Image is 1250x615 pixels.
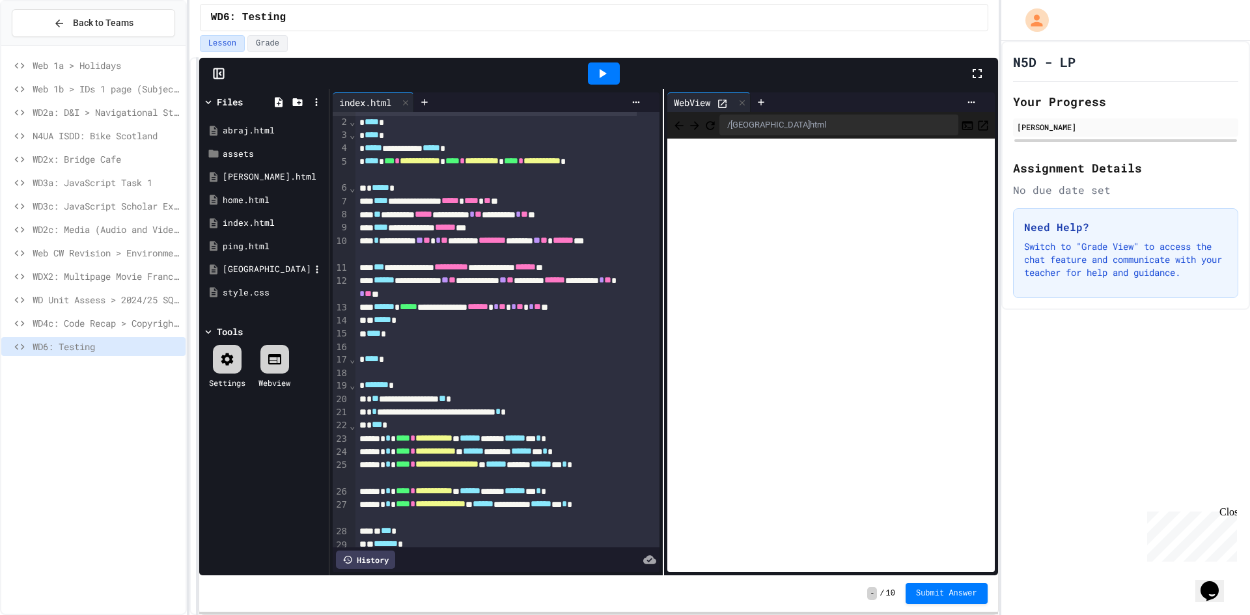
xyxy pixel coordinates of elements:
div: 27 [333,499,349,525]
div: 19 [333,379,349,392]
span: Fold line [349,380,355,390]
div: 2 [333,116,349,129]
div: WebView [667,92,751,112]
span: Web 1a > Holidays [33,59,180,72]
div: home.html [223,194,324,207]
div: assets [223,148,324,161]
button: Console [961,117,974,133]
div: index.html [333,92,414,112]
div: 28 [333,525,349,538]
span: WD6: Testing [33,340,180,353]
h2: Your Progress [1013,92,1238,111]
span: WD3a: JavaScript Task 1 [33,176,180,189]
div: [PERSON_NAME].html [223,171,324,184]
span: N4UA ISDD: Bike Scotland [33,129,180,143]
div: 13 [333,301,349,314]
span: WD2x: Bridge Cafe [33,152,180,166]
div: 12 [333,275,349,301]
div: 5 [333,156,349,182]
span: - [867,587,877,600]
div: index.html [333,96,398,109]
div: 26 [333,485,349,499]
span: 10 [886,588,895,599]
div: 25 [333,459,349,485]
div: index.html [223,217,324,230]
div: /[GEOGRAPHIC_DATA]html [719,115,958,135]
div: 24 [333,446,349,459]
div: 3 [333,129,349,142]
span: Fold line [349,183,355,193]
div: 21 [333,406,349,419]
div: 15 [333,327,349,340]
h2: Assignment Details [1013,159,1238,177]
div: 29 [333,539,349,552]
div: Chat with us now!Close [5,5,90,83]
span: Back [673,116,686,133]
div: 11 [333,262,349,275]
div: 18 [333,367,349,380]
div: Webview [258,377,290,389]
button: Lesson [200,35,245,52]
div: 20 [333,393,349,406]
iframe: Web Preview [667,139,994,573]
span: Fold line [349,354,355,364]
div: 8 [333,208,349,221]
h1: N5D - LP [1013,53,1076,71]
div: My Account [1012,5,1052,35]
span: / [880,588,884,599]
div: 16 [333,341,349,354]
span: Fold line [349,420,355,431]
div: Tools [217,325,243,338]
span: Fold line [349,116,355,127]
span: Forward [688,116,701,133]
span: Submit Answer [916,588,977,599]
div: WebView [667,96,717,109]
div: No due date set [1013,182,1238,198]
div: style.css [223,286,324,299]
iframe: chat widget [1195,563,1237,602]
div: Settings [209,377,245,389]
button: Refresh [704,117,717,133]
div: 22 [333,419,349,432]
div: 4 [333,142,349,155]
span: WD3c: JavaScript Scholar Example [33,199,180,213]
button: Open in new tab [977,117,990,133]
div: 10 [333,235,349,262]
span: WDX2: Multipage Movie Franchise [33,269,180,283]
span: Web 1b > IDs 1 page (Subjects) [33,82,180,96]
div: [PERSON_NAME] [1017,121,1234,133]
span: WD4c: Code Recap > Copyright Designs & Patents Act [33,316,180,330]
div: Files [217,95,243,109]
div: abraj.html [223,124,324,137]
span: WD2a: D&I > Navigational Structure & Wireframes [33,105,180,119]
button: Grade [247,35,288,52]
div: 14 [333,314,349,327]
h3: Need Help? [1024,219,1227,235]
span: Web CW Revision > Environmental Impact [33,246,180,260]
div: 9 [333,221,349,234]
div: 23 [333,433,349,446]
iframe: chat widget [1142,506,1237,562]
span: Fold line [349,130,355,140]
button: Back to Teams [12,9,175,37]
p: Switch to "Grade View" to access the chat feature and communicate with your teacher for help and ... [1024,240,1227,279]
button: Submit Answer [906,583,988,604]
div: 6 [333,182,349,195]
div: 17 [333,353,349,366]
span: WD Unit Assess > 2024/25 SQA Assignment [33,293,180,307]
div: [GEOGRAPHIC_DATA]html [223,263,310,276]
span: Back to Teams [73,16,133,30]
span: WD6: Testing [211,10,286,25]
div: ping.html [223,240,324,253]
div: History [336,551,395,569]
div: 7 [333,195,349,208]
span: WD2c: Media (Audio and Video) [33,223,180,236]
